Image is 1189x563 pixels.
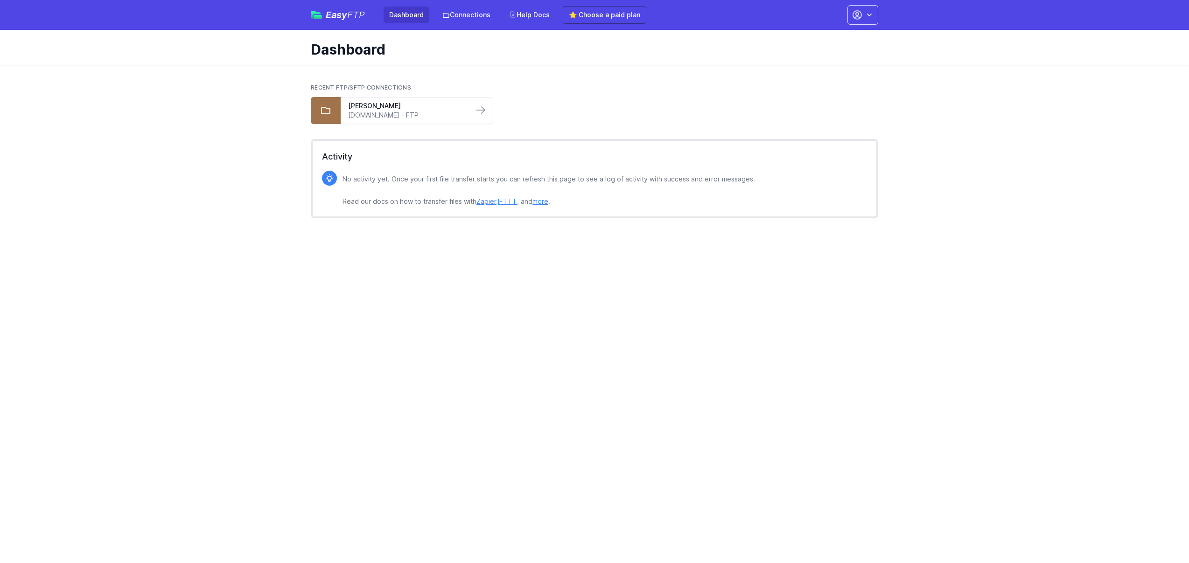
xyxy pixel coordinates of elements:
[343,174,755,207] p: No activity yet. Once your first file transfer starts you can refresh this page to see a log of a...
[504,7,555,23] a: Help Docs
[311,11,322,19] img: easyftp_logo.png
[311,10,365,20] a: EasyFTP
[348,101,466,111] a: [PERSON_NAME]
[326,10,365,20] span: Easy
[384,7,429,23] a: Dashboard
[476,197,496,205] a: Zapier
[322,150,867,163] h2: Activity
[437,7,496,23] a: Connections
[532,197,548,205] a: more
[311,41,871,58] h1: Dashboard
[347,9,365,21] span: FTP
[311,84,878,91] h2: Recent FTP/SFTP Connections
[348,111,466,120] a: [DOMAIN_NAME] - FTP
[498,197,517,205] a: IFTTT
[563,6,646,24] a: ⭐ Choose a paid plan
